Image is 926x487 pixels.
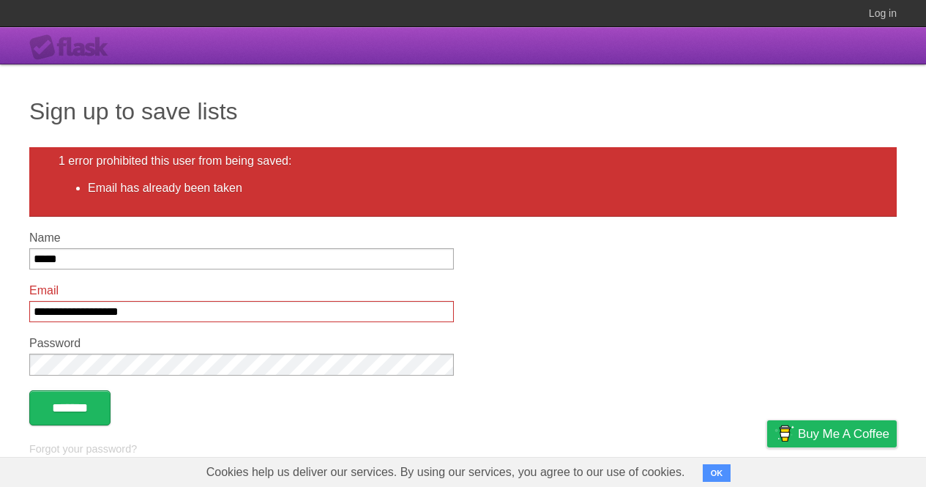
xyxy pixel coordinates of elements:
span: Cookies help us deliver our services. By using our services, you agree to our use of cookies. [192,458,700,487]
div: Flask [29,34,117,61]
h1: Sign up to save lists [29,94,897,129]
h2: 1 error prohibited this user from being saved: [59,155,867,168]
a: Forgot your password? [29,443,137,455]
span: Buy me a coffee [798,421,889,447]
img: Buy me a coffee [774,421,794,446]
button: OK [703,464,731,482]
label: Name [29,231,454,245]
label: Email [29,284,454,297]
li: Email has already been taken [88,179,867,197]
a: Buy me a coffee [767,420,897,447]
label: Password [29,337,454,350]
